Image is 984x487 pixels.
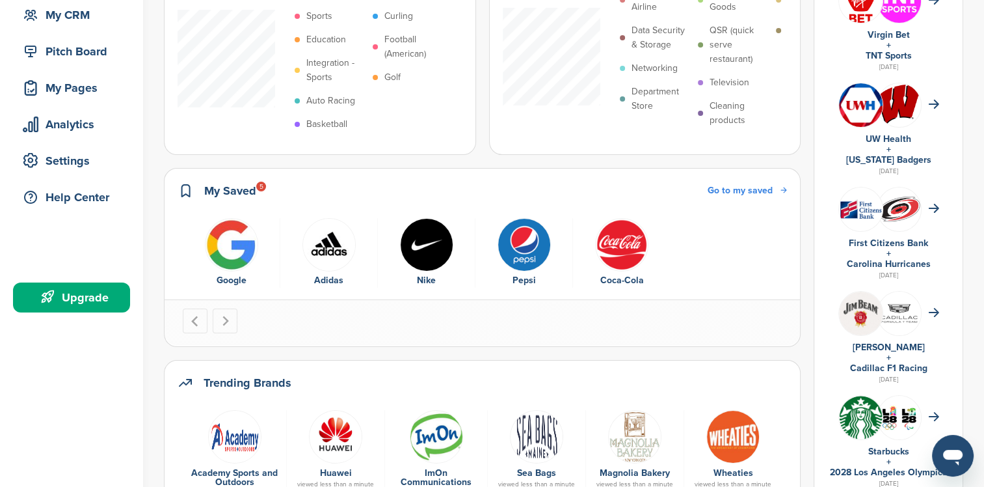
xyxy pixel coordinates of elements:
div: Google [189,273,273,288]
p: QSR (quick serve restaurant) [710,23,769,66]
img: Fcgoatp8 400x400 [877,292,921,335]
p: Curling [384,9,413,23]
img: A506ccee0e37f5c1c554163290d5a069 400x400 [410,410,463,464]
h2: Trending Brands [204,374,291,392]
div: 3 of 5 [378,218,475,288]
a: Starbucks [868,446,909,457]
a: Pepsi logo Pepsi [482,218,566,288]
a: 2028 Los Angeles Olympics [830,467,947,478]
div: 2 of 5 [280,218,378,288]
p: Data Security & Storage [632,23,691,52]
img: Nike logo [400,218,453,271]
h2: My Saved [204,182,256,200]
p: Auto Racing [306,94,355,108]
a: [US_STATE] Badgers [846,154,931,165]
a: Logo [494,410,579,462]
a: Hwjxykur 400x400 Adidas [287,218,371,288]
a: Virgin Bet [868,29,910,40]
a: First Citizens Bank [849,238,928,249]
div: 4 of 5 [475,218,573,288]
img: Open uri20141112 50798 148hg1y [839,195,883,224]
a: + [886,352,891,363]
a: UW Health [866,133,911,145]
img: Data [706,410,760,464]
a: 6muib5hc 400x400 [293,410,378,462]
a: Sea Bags [517,467,556,479]
p: Television [710,76,749,90]
div: 5 of 5 [573,218,671,288]
a: Nike logo Nike [384,218,468,288]
a: Bwupxdxo 400x400 Google [189,218,273,288]
a: TNT Sports [866,50,912,61]
a: Help Center [13,182,130,212]
p: Basketball [306,117,347,132]
div: Upgrade [20,286,130,309]
img: Open uri20141112 64162 1shn62e?1415805732 [877,195,921,223]
a: Cadillac F1 Racing [850,363,927,374]
div: Settings [20,149,130,173]
img: 451ddf96e958c635948cd88c29892565 [595,218,648,271]
a: 451ddf96e958c635948cd88c29892565 Coca-Cola [579,218,664,288]
img: Hwjxykur 400x400 [302,218,356,271]
div: Coca-Cola [579,273,664,288]
img: Screen shot 2016 12 09 at 9.38.01 am [208,410,261,464]
a: Analytics [13,109,130,139]
img: Open uri20141112 50798 1m0bak2 [839,396,883,439]
div: [DATE] [827,165,950,177]
a: + [886,40,891,51]
img: 82plgaic 400x400 [839,83,883,127]
img: Csrq75nh 400x400 [877,396,921,439]
p: Integration - Sports [306,56,366,85]
div: [DATE] [827,374,950,385]
a: A506ccee0e37f5c1c554163290d5a069 400x400 [392,410,481,462]
a: + [886,456,891,467]
a: Huawei [320,467,352,479]
p: Football (American) [384,33,444,61]
img: Open uri20141112 64162 w7v9zj?1415805765 [877,84,921,126]
img: Bwupxdxo 400x400 [205,218,258,271]
div: Pepsi [482,273,566,288]
p: Golf [384,70,401,85]
img: Open uri20141112 50798 n8jz44 [608,410,661,464]
a: + [886,144,891,155]
div: Pitch Board [20,40,130,63]
div: Adidas [287,273,371,288]
div: 5 [256,182,266,191]
div: My CRM [20,3,130,27]
a: Wheaties [713,467,753,479]
a: Magnolia Bakery [600,467,670,479]
a: Upgrade [13,283,130,313]
p: Education [306,33,346,47]
a: My Pages [13,73,130,103]
a: Data [691,410,775,462]
a: Screen shot 2016 12 09 at 9.38.01 am [189,410,280,462]
div: Help Center [20,186,130,209]
a: Carolina Hurricanes [847,258,931,270]
a: Open uri20141112 50798 n8jz44 [592,410,677,462]
span: Go to my saved [708,185,773,196]
iframe: Button to launch messaging window [932,435,974,477]
a: Pitch Board [13,36,130,66]
button: Go to last slide [183,309,207,333]
div: [DATE] [827,270,950,281]
img: Logo [510,410,563,464]
p: Networking [632,61,678,76]
img: Jyyddrmw 400x400 [839,292,883,335]
div: [DATE] [827,61,950,73]
a: [PERSON_NAME] [853,342,925,353]
div: My Pages [20,76,130,100]
a: Go to my saved [708,184,787,198]
a: + [886,248,891,259]
img: 6muib5hc 400x400 [309,410,362,464]
button: Next slide [213,309,237,333]
div: Analytics [20,113,130,136]
p: Department Store [632,85,691,113]
p: Cleaning products [710,99,769,128]
div: 1 of 5 [183,218,280,288]
img: Pepsi logo [498,218,551,271]
div: Nike [384,273,468,288]
p: Sports [306,9,332,23]
a: Settings [13,146,130,176]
